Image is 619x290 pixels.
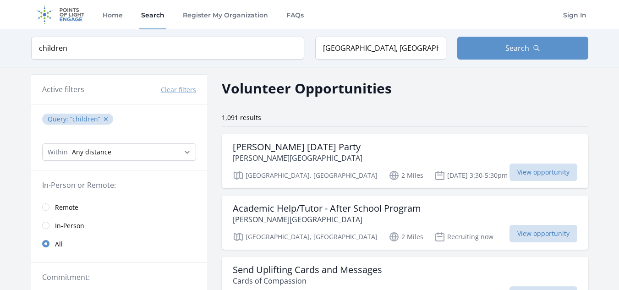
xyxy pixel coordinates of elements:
[42,272,196,283] legend: Commitment:
[103,115,109,124] button: ✕
[509,164,577,181] span: View opportunity
[222,113,261,122] span: 1,091 results
[233,203,421,214] h3: Academic Help/Tutor - After School Program
[31,37,304,60] input: Keyword
[31,198,207,216] a: Remote
[389,170,423,181] p: 2 Miles
[389,231,423,242] p: 2 Miles
[233,264,382,275] h3: Send Uplifting Cards and Messages
[31,216,207,235] a: In-Person
[222,196,588,250] a: Academic Help/Tutor - After School Program [PERSON_NAME][GEOGRAPHIC_DATA] [GEOGRAPHIC_DATA], [GEO...
[434,231,493,242] p: Recruiting now
[315,37,446,60] input: Location
[233,153,362,164] p: [PERSON_NAME][GEOGRAPHIC_DATA]
[42,180,196,191] legend: In-Person or Remote:
[509,225,577,242] span: View opportunity
[457,37,588,60] button: Search
[233,214,421,225] p: [PERSON_NAME][GEOGRAPHIC_DATA]
[434,170,508,181] p: [DATE] 3:30-5:30pm
[222,134,588,188] a: [PERSON_NAME] [DATE] Party [PERSON_NAME][GEOGRAPHIC_DATA] [GEOGRAPHIC_DATA], [GEOGRAPHIC_DATA] 2 ...
[233,142,362,153] h3: [PERSON_NAME] [DATE] Party
[505,43,529,54] span: Search
[55,221,84,230] span: In-Person
[31,235,207,253] a: All
[55,203,78,212] span: Remote
[48,115,70,123] span: Query :
[42,143,196,161] select: Search Radius
[222,78,392,98] h2: Volunteer Opportunities
[42,84,84,95] h3: Active filters
[233,275,382,286] p: Cards of Compassion
[233,170,378,181] p: [GEOGRAPHIC_DATA], [GEOGRAPHIC_DATA]
[55,240,63,249] span: All
[233,231,378,242] p: [GEOGRAPHIC_DATA], [GEOGRAPHIC_DATA]
[161,85,196,94] button: Clear filters
[70,115,100,123] q: children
